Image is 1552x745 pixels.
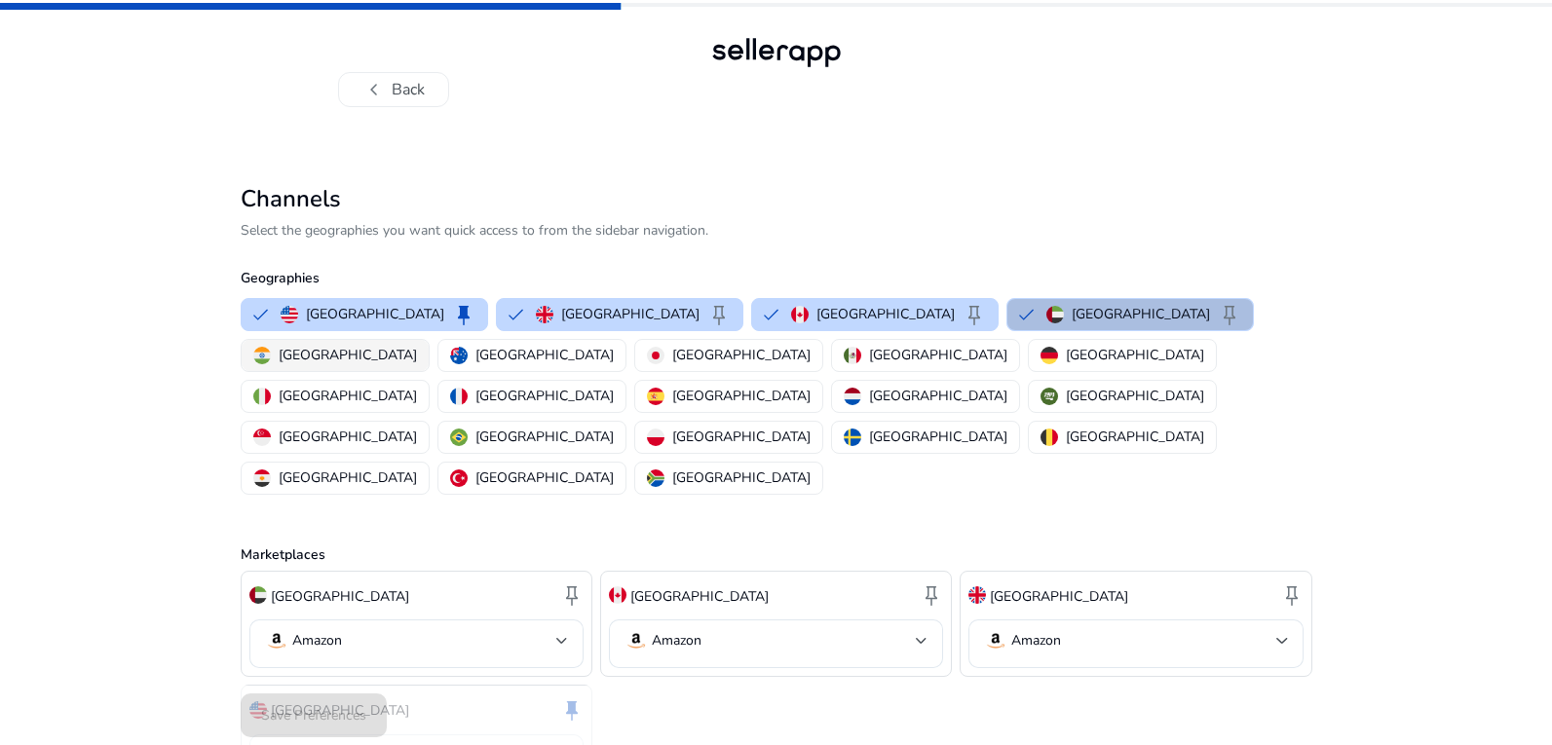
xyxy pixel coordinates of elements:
[844,347,861,364] img: mx.svg
[1066,386,1204,406] p: [GEOGRAPHIC_DATA]
[241,220,1312,241] p: Select the geographies you want quick access to from the sidebar navigation.
[672,427,811,447] p: [GEOGRAPHIC_DATA]
[1046,306,1064,323] img: ae.svg
[1041,347,1058,364] img: de.svg
[1011,632,1061,650] p: Amazon
[672,467,811,488] p: [GEOGRAPHIC_DATA]
[968,586,986,604] img: uk.svg
[791,306,809,323] img: ca.svg
[271,586,409,607] p: [GEOGRAPHIC_DATA]
[652,632,701,650] p: Amazon
[816,304,955,324] p: [GEOGRAPHIC_DATA]
[647,388,664,405] img: es.svg
[625,629,648,652] img: amazon.svg
[869,345,1007,365] p: [GEOGRAPHIC_DATA]
[1066,345,1204,365] p: [GEOGRAPHIC_DATA]
[450,388,468,405] img: fr.svg
[292,632,342,650] p: Amazon
[672,345,811,365] p: [GEOGRAPHIC_DATA]
[647,469,664,487] img: za.svg
[265,629,288,652] img: amazon.svg
[362,78,386,101] span: chevron_left
[869,386,1007,406] p: [GEOGRAPHIC_DATA]
[279,345,417,365] p: [GEOGRAPHIC_DATA]
[475,345,614,365] p: [GEOGRAPHIC_DATA]
[1041,388,1058,405] img: sa.svg
[1280,583,1304,607] span: keep
[253,388,271,405] img: it.svg
[647,428,664,446] img: pl.svg
[279,427,417,447] p: [GEOGRAPHIC_DATA]
[920,583,943,607] span: keep
[560,583,584,607] span: keep
[984,629,1007,652] img: amazon.svg
[647,347,664,364] img: jp.svg
[844,388,861,405] img: nl.svg
[561,304,700,324] p: [GEOGRAPHIC_DATA]
[452,303,475,326] span: keep
[475,427,614,447] p: [GEOGRAPHIC_DATA]
[869,427,1007,447] p: [GEOGRAPHIC_DATA]
[672,386,811,406] p: [GEOGRAPHIC_DATA]
[475,386,614,406] p: [GEOGRAPHIC_DATA]
[844,428,861,446] img: se.svg
[241,268,1312,288] p: Geographies
[253,347,271,364] img: in.svg
[281,306,298,323] img: us.svg
[279,467,417,488] p: [GEOGRAPHIC_DATA]
[241,185,1312,213] h2: Channels
[536,306,553,323] img: uk.svg
[1066,427,1204,447] p: [GEOGRAPHIC_DATA]
[306,304,444,324] p: [GEOGRAPHIC_DATA]
[707,303,731,326] span: keep
[1218,303,1241,326] span: keep
[475,467,614,488] p: [GEOGRAPHIC_DATA]
[450,469,468,487] img: tr.svg
[1041,428,1058,446] img: be.svg
[630,586,769,607] p: [GEOGRAPHIC_DATA]
[609,586,626,604] img: ca.svg
[253,428,271,446] img: sg.svg
[990,586,1128,607] p: [GEOGRAPHIC_DATA]
[450,428,468,446] img: br.svg
[338,72,449,107] button: chevron_leftBack
[279,386,417,406] p: [GEOGRAPHIC_DATA]
[241,544,1312,565] p: Marketplaces
[1072,304,1210,324] p: [GEOGRAPHIC_DATA]
[249,586,267,604] img: ae.svg
[253,469,271,487] img: eg.svg
[963,303,986,326] span: keep
[450,347,468,364] img: au.svg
